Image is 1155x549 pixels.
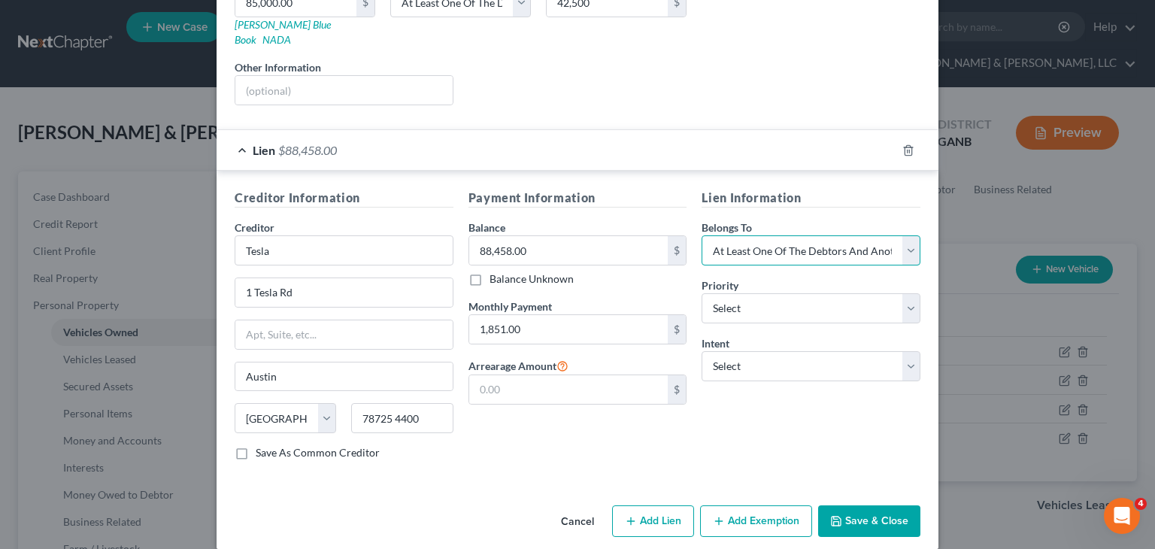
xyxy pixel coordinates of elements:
[702,221,752,234] span: Belongs To
[702,279,738,292] span: Priority
[469,375,668,404] input: 0.00
[1135,498,1147,510] span: 4
[818,505,920,537] button: Save & Close
[490,271,574,287] label: Balance Unknown
[702,189,920,208] h5: Lien Information
[235,76,453,105] input: (optional)
[469,236,668,265] input: 0.00
[262,33,291,46] a: NADA
[468,299,552,314] label: Monthly Payment
[235,189,453,208] h5: Creditor Information
[1104,498,1140,534] iframe: Intercom live chat
[235,320,453,349] input: Apt, Suite, etc...
[235,362,453,391] input: Enter city...
[235,18,331,46] a: [PERSON_NAME] Blue Book
[549,507,606,537] button: Cancel
[235,59,321,75] label: Other Information
[468,220,505,235] label: Balance
[235,221,274,234] span: Creditor
[468,189,687,208] h5: Payment Information
[253,143,275,157] span: Lien
[235,235,453,265] input: Search creditor by name...
[235,278,453,307] input: Enter address...
[668,236,686,265] div: $
[612,505,694,537] button: Add Lien
[256,445,380,460] label: Save As Common Creditor
[278,143,337,157] span: $88,458.00
[351,403,453,433] input: Enter zip...
[700,505,812,537] button: Add Exemption
[668,375,686,404] div: $
[668,315,686,344] div: $
[468,356,568,375] label: Arrearage Amount
[702,335,729,351] label: Intent
[469,315,668,344] input: 0.00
